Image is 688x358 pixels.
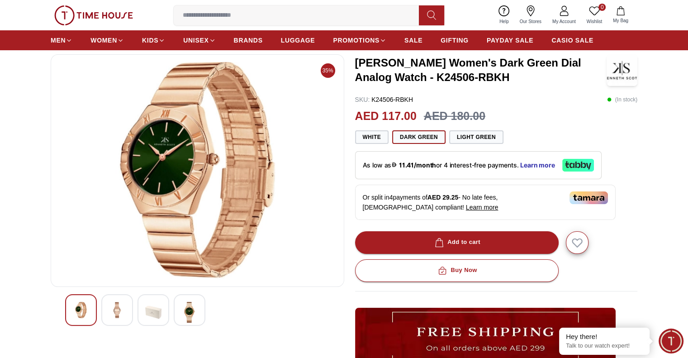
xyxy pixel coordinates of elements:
span: UNISEX [183,36,209,45]
span: 35% [321,63,335,78]
h2: AED 117.00 [355,108,417,125]
button: Dark green [392,130,446,144]
h3: [PERSON_NAME] Women's Dark Green Dial Analog Watch - K24506-RBKH [355,56,607,85]
button: My Bag [607,5,634,26]
span: WOMEN [90,36,117,45]
span: Wishlist [583,18,606,25]
img: ... [54,5,133,25]
span: LUGGAGE [281,36,315,45]
img: Kenneth Scott Women's Analog White Dial Watch - K24506-GBGW [145,302,161,323]
div: Or split in 4 payments of - No late fees, [DEMOGRAPHIC_DATA] compliant! [355,185,616,220]
a: LUGGAGE [281,32,315,48]
img: Tamara [569,191,608,204]
p: Talk to our watch expert! [566,342,643,350]
a: MEN [51,32,72,48]
a: WOMEN [90,32,124,48]
img: Kenneth Scott Women's Dark Green Dial Analog Watch - K24506-RBKH [607,54,637,86]
p: K24506-RBKH [355,95,413,104]
span: 0 [598,4,606,11]
button: Light green [449,130,503,144]
div: Buy Now [436,265,477,276]
span: CASIO SALE [551,36,593,45]
a: Our Stores [514,4,547,27]
a: GIFTING [441,32,469,48]
span: SKU : [355,96,370,103]
span: GIFTING [441,36,469,45]
span: AED 29.25 [427,194,458,201]
span: PAYDAY SALE [487,36,533,45]
h3: AED 180.00 [424,108,485,125]
span: BRANDS [234,36,263,45]
div: Add to cart [433,237,480,248]
a: PAYDAY SALE [487,32,533,48]
span: KIDS [142,36,158,45]
span: MEN [51,36,66,45]
button: Buy Now [355,259,559,282]
span: My Account [549,18,579,25]
span: Help [496,18,512,25]
span: PROMOTIONS [333,36,380,45]
a: UNISEX [183,32,215,48]
a: PROMOTIONS [333,32,386,48]
span: Our Stores [516,18,545,25]
a: KIDS [142,32,165,48]
span: Learn more [466,204,498,211]
button: White [355,130,389,144]
p: ( In stock ) [607,95,637,104]
a: BRANDS [234,32,263,48]
img: Kenneth Scott Women's Analog White Dial Watch - K24506-GBGW [109,302,125,318]
img: Kenneth Scott Women's Analog White Dial Watch - K24506-GBGW [58,62,337,279]
a: 0Wishlist [581,4,607,27]
a: CASIO SALE [551,32,593,48]
a: Help [494,4,514,27]
a: SALE [404,32,422,48]
img: Kenneth Scott Women's Analog White Dial Watch - K24506-GBGW [73,302,89,318]
span: SALE [404,36,422,45]
div: Hey there! [566,332,643,341]
div: Chat Widget [659,329,683,353]
span: My Bag [609,17,632,24]
button: Add to cart [355,231,559,254]
img: Kenneth Scott Women's Analog White Dial Watch - K24506-GBGW [181,302,198,323]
